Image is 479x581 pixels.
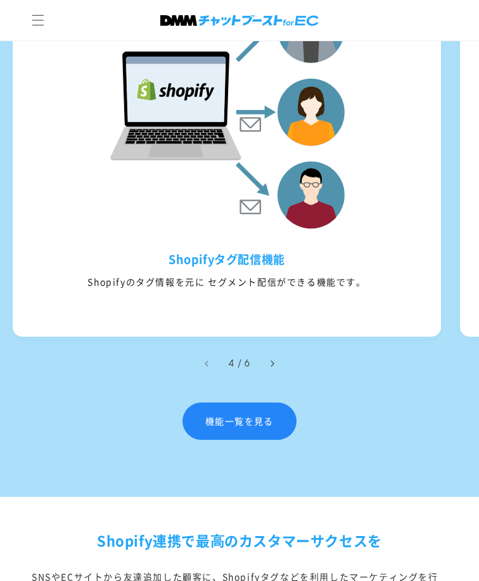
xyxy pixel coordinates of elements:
[24,6,52,34] summary: メニュー
[245,356,250,369] span: 6
[160,15,319,26] img: 株式会社DMM Boost
[16,252,438,266] h3: Shopifyタグ配信機能
[238,356,242,369] span: /
[193,349,221,377] button: 左にスライド
[32,528,447,552] h2: Shopify連携で最⾼のカスタマーサクセスを
[258,349,286,377] button: 右にスライド
[182,403,297,440] a: 機能一覧を見る
[229,356,234,369] span: 4
[16,273,438,290] div: Shopifyのタグ情報を元に セグメント配信ができる機能です。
